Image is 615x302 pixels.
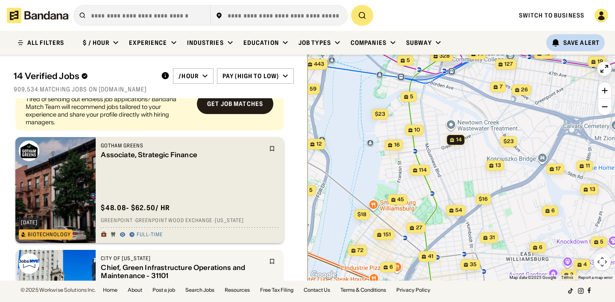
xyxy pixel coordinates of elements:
span: 26 [521,86,528,94]
div: City of [US_STATE] [101,255,264,262]
span: 114 [419,167,427,174]
a: Switch to Business [519,12,584,19]
div: Associate, Strategic Finance [101,151,264,159]
span: 14 [456,136,462,144]
a: Search Jobs [185,287,214,293]
span: 27 [416,224,422,232]
div: Education [243,39,279,47]
span: 17 [556,165,561,173]
span: 35 [470,261,477,268]
span: $23 [375,111,385,117]
div: [DATE] [21,220,38,225]
span: 151 [383,231,391,238]
a: Terms & Conditions [340,287,386,293]
span: 31 [489,234,495,241]
div: 909,534 matching jobs on [DOMAIN_NAME] [14,85,294,93]
a: Terms (opens in new tab) [561,275,573,280]
span: 72 [357,247,364,254]
div: Chief, Green Infrastructure Operations and Maintenance - 31101 [101,264,264,280]
div: Subway [406,39,432,47]
div: ALL FILTERS [27,40,64,46]
span: 7 [500,83,503,91]
img: Google [310,270,338,281]
span: 4 [583,261,587,268]
span: 443 [314,61,324,68]
div: Tired of sending out endless job applications? Bandana Match Team will recommend jobs tailored to... [26,95,190,126]
span: 45 [397,196,404,203]
span: 5 [407,57,410,64]
a: Free Tax Filing [260,287,293,293]
button: Map camera controls [594,253,611,270]
span: 41 [428,253,433,260]
span: 59 [310,85,316,93]
span: 12 [316,141,322,148]
span: 11 [586,162,590,170]
div: Pay (High to Low) [223,72,279,80]
span: 5 [410,93,413,100]
span: 14 [477,50,483,58]
span: 10 [414,126,420,134]
div: Get job matches [207,101,263,107]
a: Open this area in Google Maps (opens a new window) [310,270,338,281]
a: Resources [225,287,250,293]
a: Post a job [152,287,175,293]
span: 6 [551,207,555,214]
div: Companies [351,39,387,47]
a: Report a map error [578,275,612,280]
span: 54 [455,207,462,214]
span: $23 [504,138,514,144]
span: 19 [597,58,603,65]
span: 13 [590,186,595,193]
div: Greenpoint · Greenpoint Wood Exchange · [US_STATE] [101,217,278,224]
img: Bandana logotype [7,8,68,23]
div: /hour [179,72,199,80]
a: Home [103,287,117,293]
span: 5 [600,238,603,246]
div: Save Alert [563,39,600,47]
span: 2 [570,271,574,279]
div: Experience [129,39,167,47]
div: grid [14,98,294,281]
span: 13 [495,162,501,169]
div: Job Types [299,39,331,47]
span: 16 [394,141,400,149]
span: $18 [357,211,366,217]
span: 6 [389,264,393,271]
span: 42 [543,50,550,57]
a: Contact Us [304,287,330,293]
div: Biotechnology [28,232,70,237]
span: 6 [539,244,542,251]
div: © 2025 Workwise Solutions Inc. [20,287,96,293]
div: $ / hour [83,39,109,47]
a: Privacy Policy [396,287,430,293]
span: $16 [479,196,488,202]
span: Map data ©2025 Google [510,275,556,280]
span: 5 [309,187,313,194]
div: 14 Verified Jobs [14,71,154,81]
img: Gotham Greens logo [19,141,39,161]
div: Full-time [137,232,163,238]
span: 127 [504,61,513,68]
img: City of New York logo [19,253,39,274]
div: Industries [187,39,224,47]
span: 328 [439,53,450,60]
div: $ 48.08 - $62.50 / hr [101,203,170,212]
div: Gotham Greens [101,142,264,149]
a: About [128,287,142,293]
